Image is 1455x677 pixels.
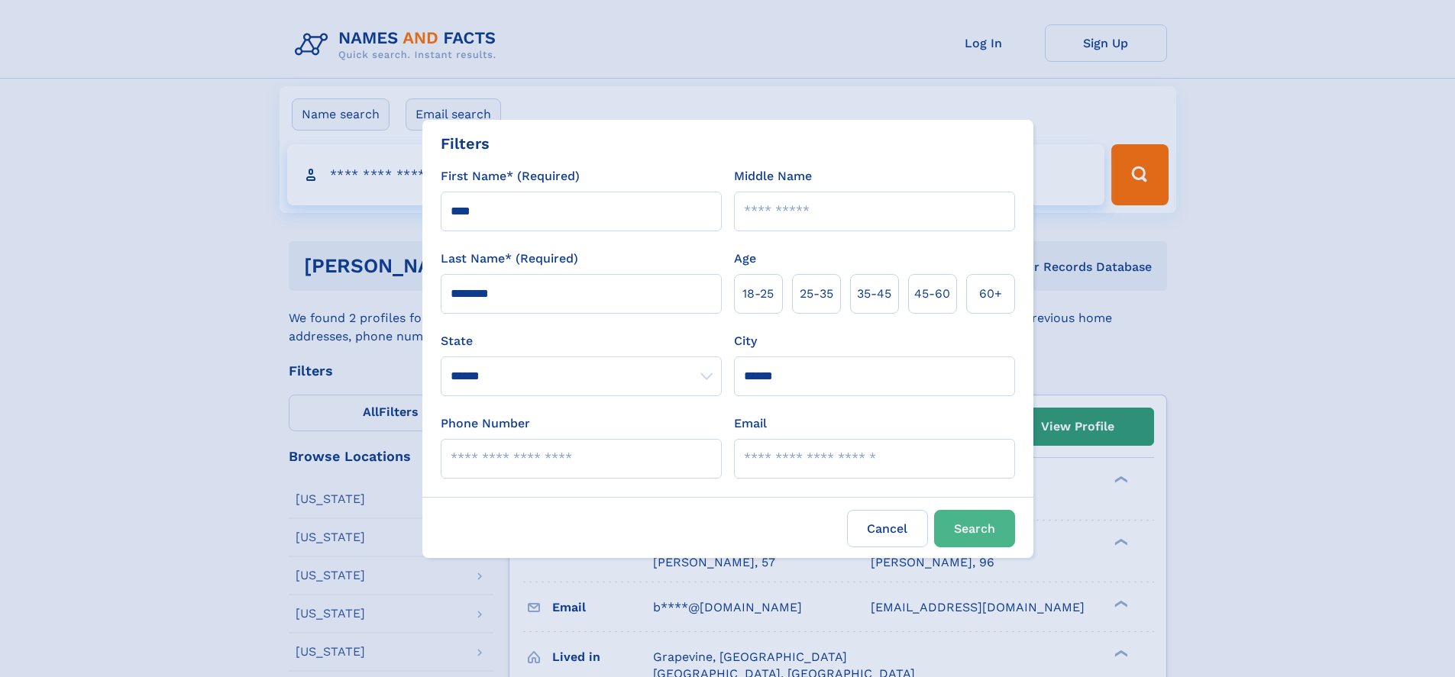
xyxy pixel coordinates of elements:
span: 18‑25 [742,285,774,303]
label: State [441,332,722,350]
div: Filters [441,132,490,155]
button: Search [934,510,1015,547]
label: Age [734,250,756,268]
label: Email [734,414,767,433]
label: City [734,332,757,350]
span: 35‑45 [857,285,891,303]
label: Last Name* (Required) [441,250,578,268]
label: First Name* (Required) [441,167,580,185]
span: 45‑60 [914,285,950,303]
span: 25‑35 [800,285,833,303]
label: Phone Number [441,414,530,433]
label: Cancel [847,510,928,547]
label: Middle Name [734,167,812,185]
span: 60+ [979,285,1002,303]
